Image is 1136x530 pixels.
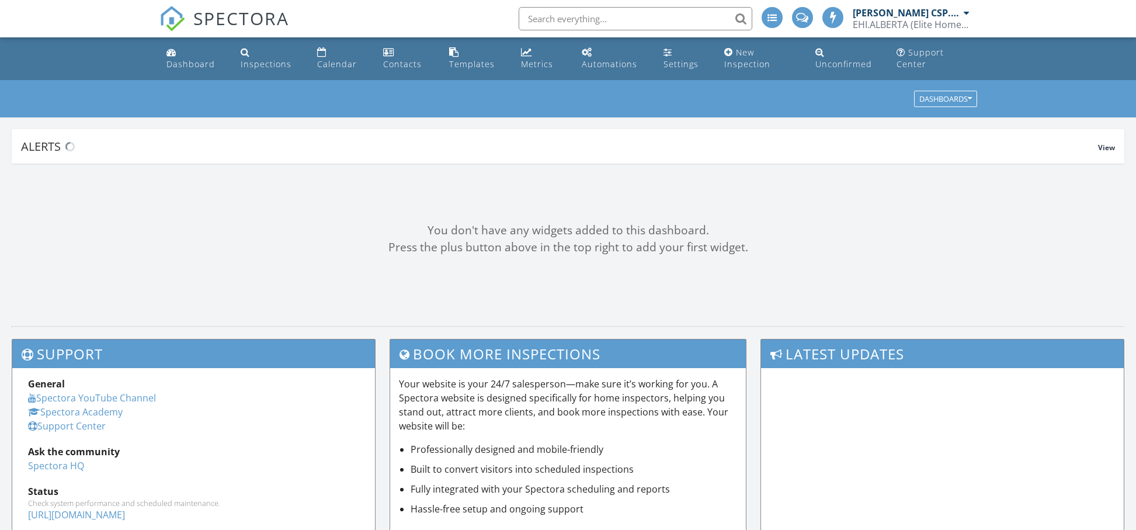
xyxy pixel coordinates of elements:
[28,445,359,459] div: Ask the community
[159,16,289,40] a: SPECTORA
[659,42,711,75] a: Settings
[28,498,359,508] div: Check system performance and scheduled maintenance.
[411,462,737,476] li: Built to convert visitors into scheduled inspections
[12,340,375,368] h3: Support
[853,19,970,30] div: EHI.ALBERTA (Elite Home Inspections)
[519,7,752,30] input: Search everything...
[811,42,883,75] a: Unconfirmed
[378,42,436,75] a: Contacts
[383,58,422,70] div: Contacts
[28,406,123,418] a: Spectora Academy
[516,42,568,75] a: Metrics
[21,138,1098,154] div: Alerts
[761,340,1124,368] h3: Latest Updates
[241,58,291,70] div: Inspections
[28,508,125,521] a: [URL][DOMAIN_NAME]
[12,222,1124,239] div: You don't have any widgets added to this dashboard.
[1098,143,1115,153] span: View
[853,7,961,19] div: [PERSON_NAME] CSP. CMI
[521,58,553,70] div: Metrics
[411,482,737,496] li: Fully integrated with your Spectora scheduling and reports
[312,42,369,75] a: Calendar
[724,47,770,70] div: New Inspection
[577,42,649,75] a: Automations (Basic)
[317,58,357,70] div: Calendar
[914,91,977,108] button: Dashboards
[159,6,185,32] img: The Best Home Inspection Software - Spectora
[411,442,737,456] li: Professionally designed and mobile-friendly
[12,239,1124,256] div: Press the plus button above in the top right to add your first widget.
[28,484,359,498] div: Status
[28,377,65,390] strong: General
[449,58,495,70] div: Templates
[162,42,227,75] a: Dashboard
[411,502,737,516] li: Hassle-free setup and ongoing support
[28,459,84,472] a: Spectora HQ
[166,58,215,70] div: Dashboard
[28,392,156,404] a: Spectora YouTube Channel
[399,377,737,433] p: Your website is your 24/7 salesperson—make sure it’s working for you. A Spectora website is desig...
[663,58,699,70] div: Settings
[28,420,106,432] a: Support Center
[193,6,289,30] span: SPECTORA
[236,42,303,75] a: Inspections
[720,42,801,75] a: New Inspection
[897,47,944,70] div: Support Center
[390,340,746,368] h3: Book More Inspections
[582,58,637,70] div: Automations
[892,42,974,75] a: Support Center
[444,42,507,75] a: Templates
[919,95,972,103] div: Dashboards
[815,58,872,70] div: Unconfirmed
